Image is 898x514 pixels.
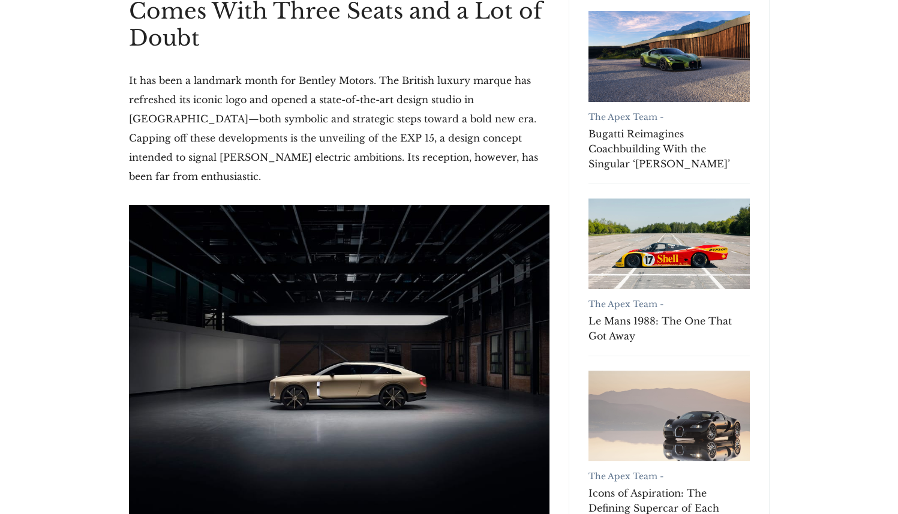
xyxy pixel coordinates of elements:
[588,299,663,309] a: The Apex Team -
[588,471,663,482] a: The Apex Team -
[588,314,750,344] a: Le Mans 1988: The One That Got Away
[588,112,663,122] a: The Apex Team -
[129,71,549,186] p: It has been a landmark month for Bentley Motors. The British luxury marque has refreshed its icon...
[588,11,750,101] a: Bugatti Reimagines Coachbuilding With the Singular ‘Brouillard’
[588,371,750,461] a: Icons of Aspiration: The Defining Supercar of Each Decade
[588,127,750,172] a: Bugatti Reimagines Coachbuilding With the Singular ‘[PERSON_NAME]’
[588,199,750,289] a: Le Mans 1988: The One That Got Away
